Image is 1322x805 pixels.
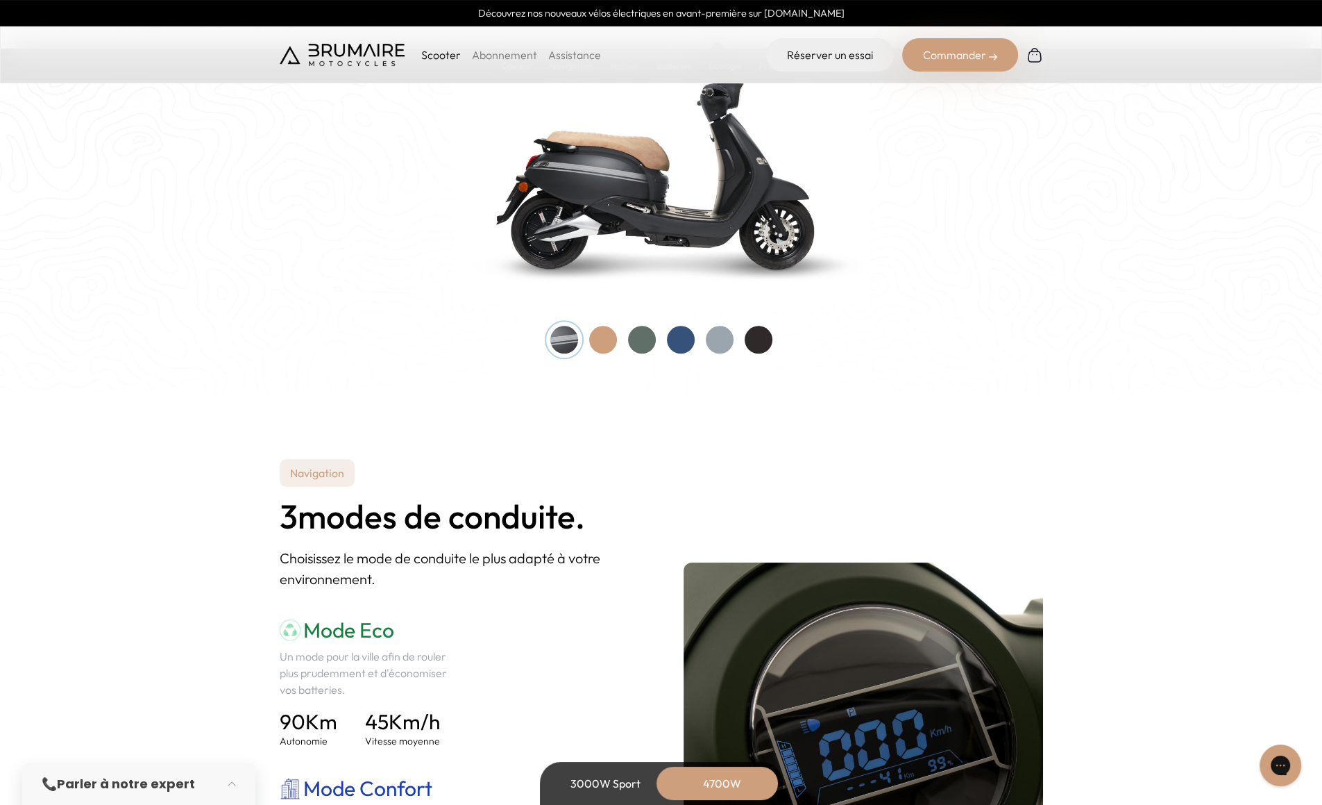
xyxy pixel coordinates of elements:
h4: Km/h [365,709,440,734]
p: Navigation [280,459,355,487]
img: mode-city.png [280,778,300,799]
h3: Mode Eco [280,617,459,642]
h4: Km [280,709,337,734]
p: Autonomie [280,734,337,748]
a: Abonnement [472,48,537,62]
h2: modes de conduite. [280,498,639,535]
a: Assistance [548,48,601,62]
p: Un mode pour la ville afin de rouler plus prudemment et d'économiser vos batteries. [280,648,459,698]
div: 4700W [667,767,778,800]
img: mode-eco.png [280,620,300,640]
span: 90 [280,708,305,735]
span: 45 [365,708,389,735]
img: right-arrow-2.png [989,53,997,61]
span: 3 [280,498,298,535]
p: Scooter [421,47,461,63]
p: Choisissez le mode de conduite le plus adapté à votre environnement. [280,548,639,590]
h3: Mode Confort [280,776,459,801]
iframe: Gorgias live chat messenger [1253,740,1308,791]
a: Réserver un essai [766,38,894,72]
p: Vitesse moyenne [365,734,440,748]
div: Commander [902,38,1018,72]
img: Brumaire Motocycles [280,44,405,66]
div: 3000W Sport [550,767,661,800]
img: Panier [1026,47,1043,63]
